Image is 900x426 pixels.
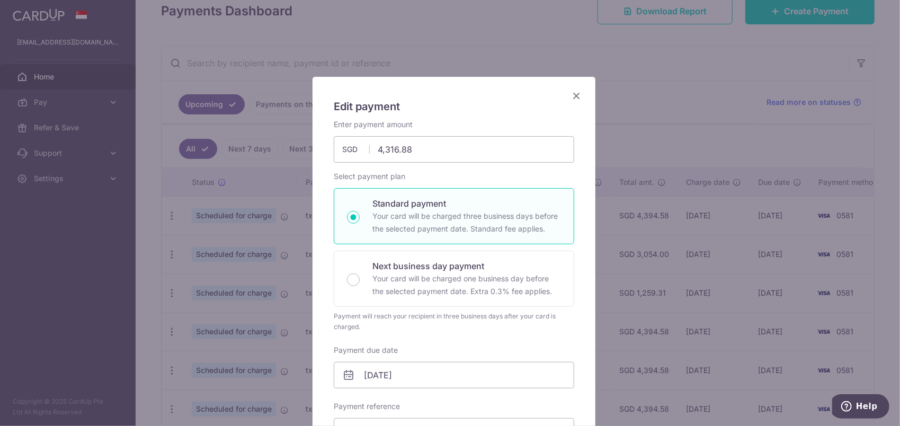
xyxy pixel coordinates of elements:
input: DD / MM / YYYY [334,362,574,388]
h5: Edit payment [334,98,574,115]
p: Next business day payment [372,260,561,272]
p: Your card will be charged one business day before the selected payment date. Extra 0.3% fee applies. [372,272,561,298]
input: 0.00 [334,136,574,163]
iframe: Opens a widget where you can find more information [832,394,889,421]
div: Payment will reach your recipient in three business days after your card is charged. [334,311,574,332]
label: Payment due date [334,345,398,356]
label: Enter payment amount [334,119,413,130]
p: Your card will be charged three business days before the selected payment date. Standard fee appl... [372,210,561,235]
button: Close [570,90,583,102]
label: Select payment plan [334,171,405,182]
span: SGD [342,144,370,155]
p: Standard payment [372,197,561,210]
label: Payment reference [334,401,400,412]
